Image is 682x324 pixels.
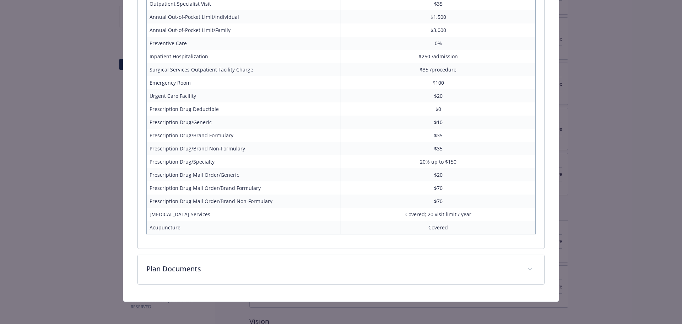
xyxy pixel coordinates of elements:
[341,195,536,208] td: $70
[341,129,536,142] td: $35
[146,89,341,102] td: Urgent Care Facility
[146,264,519,274] p: Plan Documents
[341,63,536,76] td: $35 /procedure
[146,37,341,50] td: Preventive Care
[341,155,536,168] td: 20% up to $150
[341,221,536,234] td: Covered
[341,89,536,102] td: $20
[146,10,341,23] td: Annual Out-of-Pocket Limit/Individual
[341,168,536,181] td: $20
[146,168,341,181] td: Prescription Drug Mail Order/Generic
[138,255,545,284] div: Plan Documents
[341,116,536,129] td: $10
[146,142,341,155] td: Prescription Drug/Brand Non-Formulary
[146,129,341,142] td: Prescription Drug/Brand Formulary
[341,10,536,23] td: $1,500
[146,116,341,129] td: Prescription Drug/Generic
[146,63,341,76] td: Surgical Services Outpatient Facility Charge
[341,23,536,37] td: $3,000
[341,37,536,50] td: 0%
[341,102,536,116] td: $0
[341,208,536,221] td: Covered; 20 visit limit / year
[341,142,536,155] td: $35
[341,50,536,63] td: $250 /admission
[146,50,341,63] td: Inpatient Hospitalization
[146,195,341,208] td: Prescription Drug Mail Order/Brand Non-Formulary
[146,208,341,221] td: [MEDICAL_DATA] Services
[146,23,341,37] td: Annual Out-of-Pocket Limit/Family
[146,155,341,168] td: Prescription Drug/Specialty
[146,181,341,195] td: Prescription Drug Mail Order/Brand Formulary
[146,221,341,234] td: Acupuncture
[146,102,341,116] td: Prescription Drug Deductible
[341,76,536,89] td: $100
[341,181,536,195] td: $70
[146,76,341,89] td: Emergency Room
